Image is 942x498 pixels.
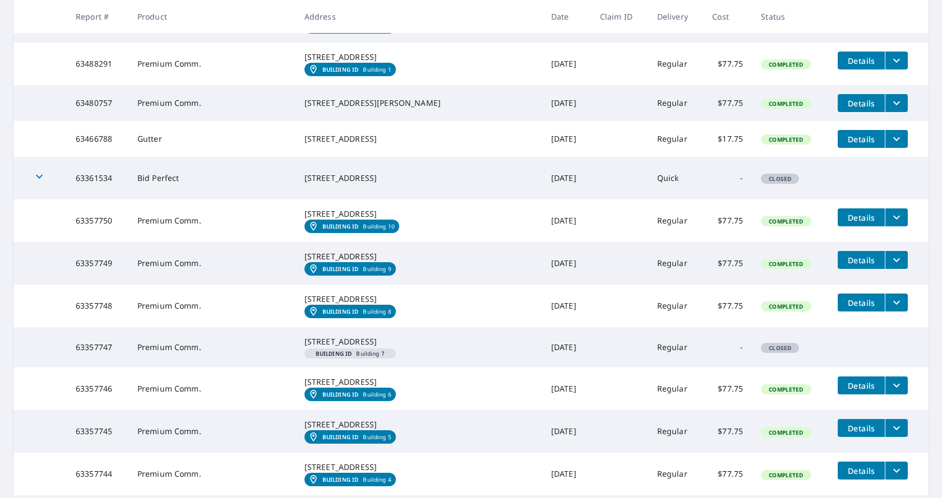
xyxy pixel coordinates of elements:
button: detailsBtn-63357749 [838,251,885,269]
button: detailsBtn-63357748 [838,294,885,311]
td: 63357748 [67,285,128,327]
td: 63480757 [67,85,128,121]
td: Premium Comm. [128,85,295,121]
td: [DATE] [542,367,591,410]
div: [STREET_ADDRESS] [304,251,533,262]
a: Building IDBuilding 8 [304,305,396,318]
span: Closed [762,175,798,183]
button: detailsBtn-63357750 [838,208,885,226]
div: [STREET_ADDRESS] [304,376,533,388]
td: 63466788 [67,121,128,157]
td: Regular [648,453,704,495]
button: filesDropdownBtn-63357749 [885,251,908,269]
button: detailsBtn-63357744 [838,462,885,480]
div: [STREET_ADDRESS] [304,419,533,430]
span: Completed [762,100,810,108]
td: Regular [648,327,704,367]
em: Building ID [322,391,359,398]
td: [DATE] [542,121,591,157]
td: $77.75 [703,367,752,410]
td: [DATE] [542,410,591,453]
td: $77.75 [703,285,752,327]
button: filesDropdownBtn-63357744 [885,462,908,480]
td: 63357747 [67,327,128,367]
em: Building ID [322,308,359,315]
button: filesDropdownBtn-63357748 [885,294,908,311]
td: [DATE] [542,453,591,495]
td: $17.75 [703,121,752,157]
td: 63488291 [67,43,128,85]
a: Building IDBuilding 6 [304,388,396,401]
span: Closed [762,344,798,352]
td: Quick [648,157,704,199]
span: Details [844,297,878,308]
button: filesDropdownBtn-63357745 [885,419,908,437]
span: Completed [762,60,810,68]
div: [STREET_ADDRESS] [304,173,533,184]
td: Regular [648,85,704,121]
td: [DATE] [542,327,591,367]
td: 63357744 [67,453,128,495]
td: [DATE] [542,285,591,327]
td: Gutter [128,121,295,157]
a: Building IDBuilding 5 [304,430,396,444]
td: [DATE] [542,199,591,242]
td: 63357746 [67,367,128,410]
button: detailsBtn-63357746 [838,376,885,394]
span: Details [844,134,878,145]
button: filesDropdownBtn-63357746 [885,376,908,394]
a: Building IDBuilding 10 [304,220,399,233]
span: Completed [762,136,810,143]
span: Details [844,55,878,66]
td: Regular [648,242,704,285]
td: 63361534 [67,157,128,199]
span: Details [844,98,878,109]
td: $77.75 [703,85,752,121]
td: Premium Comm. [128,285,295,327]
td: - [703,327,752,367]
span: Details [844,466,878,476]
span: Completed [762,302,810,310]
td: $77.75 [703,199,752,242]
button: detailsBtn-63466788 [838,130,885,148]
em: Building ID [316,351,352,356]
a: Building IDBuilding 9 [304,262,396,276]
button: filesDropdownBtn-63480757 [885,94,908,112]
span: Building 7 [309,351,391,356]
td: $77.75 [703,242,752,285]
a: Building IDBuilding 4 [304,473,396,486]
span: Completed [762,471,810,479]
em: Building ID [322,476,359,483]
span: Details [844,212,878,223]
button: filesDropdownBtn-63488291 [885,52,908,69]
td: Premium Comm. [128,410,295,453]
td: Regular [648,199,704,242]
td: [DATE] [542,43,591,85]
td: $77.75 [703,410,752,453]
button: filesDropdownBtn-63357750 [885,208,908,226]
button: detailsBtn-63488291 [838,52,885,69]
td: 63357750 [67,199,128,242]
td: 63357749 [67,242,128,285]
td: - [703,157,752,199]
button: filesDropdownBtn-63466788 [885,130,908,148]
td: Premium Comm. [128,327,295,367]
em: Building ID [322,266,359,272]
td: [DATE] [542,85,591,121]
td: Premium Comm. [128,242,295,285]
div: [STREET_ADDRESS] [304,336,533,347]
td: Premium Comm. [128,453,295,495]
td: Premium Comm. [128,367,295,410]
td: Regular [648,43,704,85]
td: $77.75 [703,43,752,85]
td: Regular [648,285,704,327]
div: [STREET_ADDRESS] [304,208,533,220]
a: Building IDBuilding 1 [304,63,396,76]
div: [STREET_ADDRESS][PERSON_NAME] [304,97,533,109]
span: Completed [762,260,810,268]
div: [STREET_ADDRESS] [304,52,533,63]
td: Regular [648,410,704,453]
span: Completed [762,217,810,225]
td: Regular [648,121,704,157]
td: 63357745 [67,410,128,453]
